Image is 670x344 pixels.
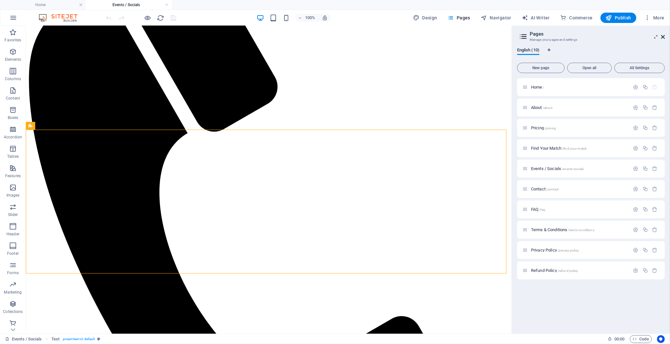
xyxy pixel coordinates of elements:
[517,48,665,60] div: Language Tabs
[6,96,20,101] p: Content
[144,14,152,22] button: Click here to leave preview mode and continue editing
[51,335,101,343] nav: breadcrumb
[86,1,172,8] h4: Events / Socials
[652,186,658,192] div: Remove
[643,207,648,212] div: Duplicate
[448,15,470,21] span: Pages
[5,38,21,43] p: Favorites
[643,247,648,253] div: Duplicate
[652,125,658,131] div: Remove
[643,125,648,131] div: Duplicate
[558,13,595,23] button: Commerce
[543,106,553,110] span: /about
[614,63,665,73] button: All Settings
[545,126,556,130] span: /pricing
[529,187,630,191] div: Contact/contact
[7,251,19,256] p: Footer
[617,66,662,70] span: All Settings
[644,15,665,21] span: More
[8,212,18,217] p: Slider
[6,231,19,237] p: Header
[322,15,328,21] i: On resize automatically adjust zoom level to fit chosen device.
[4,134,22,140] p: Accordion
[529,207,630,211] div: FAQ/faq
[531,146,587,151] span: Click to open page
[519,13,552,23] button: AI Writer
[529,126,630,130] div: Pricing/pricing
[643,268,648,273] div: Duplicate
[5,335,42,343] a: Click to cancel selection. Double-click to open Pages
[643,145,648,151] div: Duplicate
[560,15,593,21] span: Commerce
[531,166,584,171] span: Events / Socials
[531,248,579,253] span: Click to open page
[531,268,578,273] span: Click to open page
[529,146,630,150] div: Find Your Match/find-your-match
[529,268,630,273] div: Refund Policy/refund-policy
[630,335,652,343] button: Code
[633,145,639,151] div: Settings
[562,147,587,150] span: /find-your-match
[643,105,648,110] div: Duplicate
[529,228,630,232] div: Terms & Conditions/terms-conditions
[652,84,658,90] div: The startpage cannot be deleted
[529,85,630,89] div: Home/
[5,57,21,62] p: Elements
[652,268,658,273] div: Remove
[8,115,18,120] p: Boxes
[546,188,558,191] span: /contact
[633,125,639,131] div: Settings
[657,335,665,343] button: Usercentrics
[157,14,165,22] button: reload
[97,337,100,341] i: This element is a customizable preset
[530,31,665,37] h2: Pages
[531,105,553,110] span: Click to open page
[305,14,315,22] h6: 100%
[652,247,658,253] div: Remove
[481,15,511,21] span: Navigator
[570,66,609,70] span: Open all
[652,207,658,212] div: Remove
[539,208,546,211] span: /faq
[62,335,95,343] span: . preset-text-v2-default
[633,186,639,192] div: Settings
[543,86,544,89] span: /
[37,14,86,22] img: Editor Logo
[529,248,630,252] div: Privacy Policy/privacy-policy
[558,269,578,273] span: /refund-policy
[531,207,545,212] span: Click to open page
[7,154,19,159] p: Tables
[531,125,556,130] span: Click to open page
[614,335,624,343] span: 00 00
[413,15,437,21] span: Design
[633,227,639,232] div: Settings
[601,13,636,23] button: Publish
[619,337,620,341] span: :
[522,15,550,21] span: AI Writer
[51,335,59,343] span: Click to select. Double-click to edit
[6,193,20,198] p: Images
[652,145,658,151] div: Remove
[633,268,639,273] div: Settings
[7,270,19,275] p: Forms
[558,249,579,252] span: /privacy-policy
[410,13,440,23] button: Design
[5,76,21,81] p: Columns
[531,85,544,90] span: Click to open page
[652,105,658,110] div: Remove
[643,227,648,232] div: Duplicate
[517,46,539,55] span: English (10)
[517,63,565,73] button: New page
[633,105,639,110] div: Settings
[633,247,639,253] div: Settings
[531,227,594,232] span: Click to open page
[295,14,318,22] button: 100%
[642,13,667,23] button: More
[633,166,639,171] div: Settings
[531,187,558,191] span: Click to open page
[530,37,652,43] h3: Manage your pages and settings
[3,309,23,314] p: Collections
[633,84,639,90] div: Settings
[529,167,630,171] div: Events / Socials/events-socials
[5,173,21,178] p: Features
